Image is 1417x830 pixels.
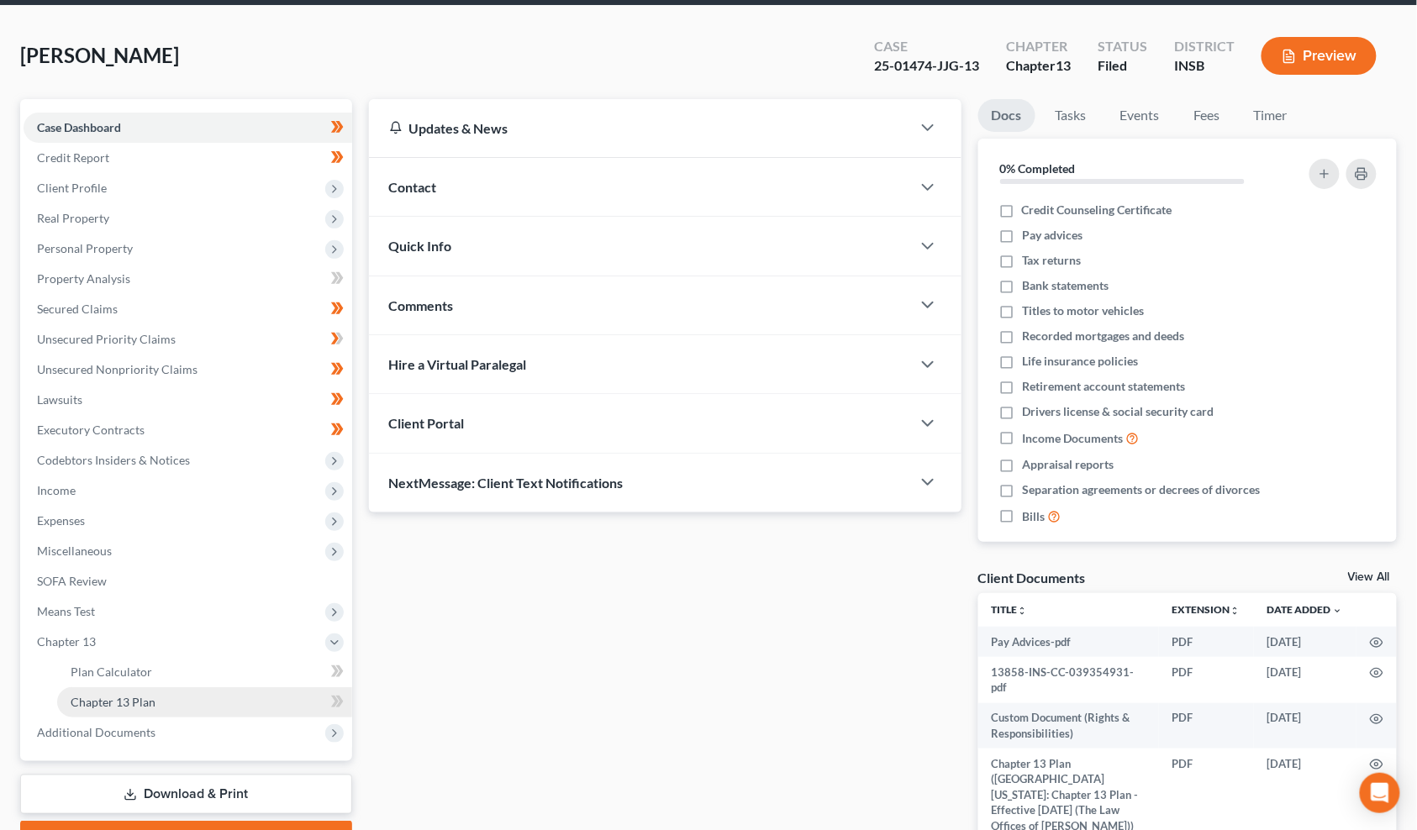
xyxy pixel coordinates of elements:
[1333,606,1343,616] i: expand_more
[37,271,130,286] span: Property Analysis
[389,238,452,254] span: Quick Info
[24,385,352,415] a: Lawsuits
[20,43,179,67] span: [PERSON_NAME]
[1022,252,1081,269] span: Tax returns
[1000,161,1076,176] strong: 0% Completed
[37,150,109,165] span: Credit Report
[24,264,352,294] a: Property Analysis
[874,56,979,76] div: 25-01474-JJG-13
[1262,37,1377,75] button: Preview
[1159,703,1254,749] td: PDF
[37,362,198,376] span: Unsecured Nonpriority Claims
[37,453,190,467] span: Codebtors Insiders & Notices
[24,355,352,385] a: Unsecured Nonpriority Claims
[1022,353,1138,370] span: Life insurance policies
[389,179,437,195] span: Contact
[1018,606,1028,616] i: unfold_more
[24,294,352,324] a: Secured Claims
[1022,481,1260,498] span: Separation agreements or decrees of divorces
[389,475,624,491] span: NextMessage: Client Text Notifications
[1006,56,1071,76] div: Chapter
[37,544,112,558] span: Miscellaneous
[37,483,76,497] span: Income
[1022,508,1045,525] span: Bills
[1254,657,1356,703] td: [DATE]
[57,687,352,717] a: Chapter 13 Plan
[37,332,176,346] span: Unsecured Priority Claims
[978,569,1086,586] div: Client Documents
[1241,99,1301,132] a: Timer
[37,241,133,255] span: Personal Property
[1348,571,1390,583] a: View All
[1006,37,1071,56] div: Chapter
[37,302,118,316] span: Secured Claims
[1022,227,1083,244] span: Pay advices
[37,604,95,618] span: Means Test
[1174,37,1235,56] div: District
[1254,627,1356,657] td: [DATE]
[1360,773,1400,813] div: Open Intercom Messenger
[57,657,352,687] a: Plan Calculator
[1022,302,1144,319] span: Titles to motor vehicles
[1159,627,1254,657] td: PDF
[1267,603,1343,616] a: Date Added expand_more
[24,324,352,355] a: Unsecured Priority Claims
[1098,56,1147,76] div: Filed
[389,119,891,137] div: Updates & News
[37,634,96,649] span: Chapter 13
[1022,202,1172,218] span: Credit Counseling Certificate
[71,665,152,679] span: Plan Calculator
[1159,657,1254,703] td: PDF
[1098,37,1147,56] div: Status
[37,211,109,225] span: Real Property
[1022,328,1184,344] span: Recorded mortgages and deeds
[37,725,155,739] span: Additional Documents
[1022,277,1109,294] span: Bank statements
[1180,99,1234,132] a: Fees
[1230,606,1241,616] i: unfold_more
[37,392,82,407] span: Lawsuits
[874,37,979,56] div: Case
[1022,430,1123,447] span: Income Documents
[1174,56,1235,76] div: INSB
[24,566,352,596] a: SOFA Review
[978,657,1159,703] td: 13858-INS-CC-039354931-pdf
[37,574,107,588] span: SOFA Review
[20,775,352,814] a: Download & Print
[1056,57,1071,73] span: 13
[37,423,145,437] span: Executory Contracts
[71,695,155,709] span: Chapter 13 Plan
[37,120,121,134] span: Case Dashboard
[37,181,107,195] span: Client Profile
[978,99,1035,132] a: Docs
[24,415,352,445] a: Executory Contracts
[389,356,527,372] span: Hire a Virtual Paralegal
[389,297,454,313] span: Comments
[37,513,85,528] span: Expenses
[1022,378,1185,395] span: Retirement account statements
[389,415,465,431] span: Client Portal
[1254,703,1356,749] td: [DATE]
[1042,99,1100,132] a: Tasks
[1107,99,1173,132] a: Events
[992,603,1028,616] a: Titleunfold_more
[1172,603,1241,616] a: Extensionunfold_more
[24,113,352,143] a: Case Dashboard
[1022,403,1214,420] span: Drivers license & social security card
[1022,456,1114,473] span: Appraisal reports
[978,627,1159,657] td: Pay Advices-pdf
[978,703,1159,749] td: Custom Document (Rights & Responsibilities)
[24,143,352,173] a: Credit Report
